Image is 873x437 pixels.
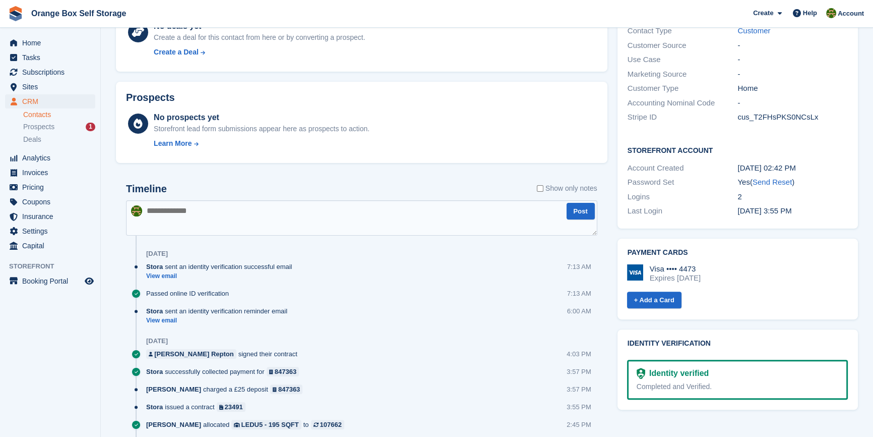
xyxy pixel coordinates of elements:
div: LEDU5 - 195 SQFT [241,420,299,429]
a: 23491 [217,402,245,412]
span: Capital [22,239,83,253]
div: Home [737,83,848,94]
div: Identity verified [645,367,709,379]
div: signed their contract [146,349,302,359]
div: Yes [737,177,848,188]
span: Deals [23,135,41,144]
a: menu [5,274,95,288]
span: Invoices [22,166,83,180]
div: allocated to [146,420,349,429]
div: - [737,40,848,51]
a: menu [5,195,95,209]
span: [PERSON_NAME] [146,385,201,394]
div: Create a Deal [154,47,199,58]
span: CRM [22,94,83,108]
span: Stora [146,367,163,376]
div: 3:55 PM [567,402,591,412]
h2: Prospects [126,92,175,103]
div: 7:13 AM [567,262,591,271]
a: menu [5,166,95,180]
h2: Timeline [126,183,167,195]
div: Create a deal for this contact from here or by converting a prospect. [154,32,365,43]
h2: Payment cards [628,249,848,257]
div: successfully collected payment for [146,367,304,376]
span: Insurance [22,209,83,224]
a: menu [5,151,95,165]
time: 2025-09-11 14:55:09 UTC [737,206,791,215]
span: Create [753,8,773,18]
div: Use Case [628,54,738,66]
a: menu [5,50,95,65]
img: stora-icon-8386f47178a22dfd0bd8f6a31ec36ba5ce8667c1dd55bd0f319d3a0aa187defe.svg [8,6,23,21]
div: 1 [86,123,95,131]
span: [PERSON_NAME] [146,420,201,429]
div: Marketing Source [628,69,738,80]
div: Password Set [628,177,738,188]
a: 107662 [311,420,344,429]
a: Contacts [23,110,95,120]
a: Preview store [83,275,95,287]
span: Prospects [23,122,54,132]
span: Coupons [22,195,83,209]
label: Show only notes [537,183,597,194]
span: Pricing [22,180,83,194]
div: Passed online ID verification [146,289,234,298]
div: Contact Type [628,25,738,37]
a: 847363 [270,385,303,394]
img: Identity Verification Ready [637,368,645,379]
div: 4:03 PM [567,349,591,359]
div: 2 [737,191,848,203]
button: Post [567,203,595,220]
a: menu [5,36,95,50]
span: Account [838,9,864,19]
input: Show only notes [537,183,543,194]
a: [PERSON_NAME] Repton [146,349,236,359]
a: menu [5,239,95,253]
span: ( ) [750,178,794,186]
a: menu [5,224,95,238]
span: Sites [22,80,83,94]
img: Sarah [131,205,142,216]
div: [DATE] [146,337,168,345]
span: Help [803,8,817,18]
span: Settings [22,224,83,238]
div: [DATE] 02:42 PM [737,162,848,174]
span: Storefront [9,261,100,271]
div: sent an identity verification successful email [146,262,297,271]
div: [DATE] [146,250,168,258]
a: View email [146,272,297,281]
span: Tasks [22,50,83,65]
div: Logins [628,191,738,203]
div: 2:45 PM [567,420,591,429]
span: Booking Portal [22,274,83,288]
div: charged a £25 deposit [146,385,307,394]
h2: Storefront Account [628,145,848,155]
div: No prospects yet [154,112,369,124]
a: View email [146,316,292,325]
div: 3:57 PM [567,385,591,394]
a: menu [5,80,95,94]
a: + Add a Card [627,292,681,308]
div: issued a contract [146,402,251,412]
a: menu [5,209,95,224]
span: Home [22,36,83,50]
a: menu [5,65,95,79]
div: sent an identity verification reminder email [146,306,292,316]
div: 107662 [320,420,342,429]
a: menu [5,180,95,194]
span: Analytics [22,151,83,165]
img: Visa Logo [627,264,643,281]
a: Learn More [154,138,369,149]
a: Customer [737,26,770,35]
div: 6:00 AM [567,306,591,316]
a: LEDU5 - 195 SQFT [231,420,301,429]
div: - [737,54,848,66]
div: Expires [DATE] [650,274,701,283]
span: Stora [146,306,163,316]
div: Learn More [154,138,192,149]
a: Deals [23,134,95,145]
img: Sarah [826,8,836,18]
div: Account Created [628,162,738,174]
div: Stripe ID [628,112,738,123]
a: Send Reset [753,178,792,186]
